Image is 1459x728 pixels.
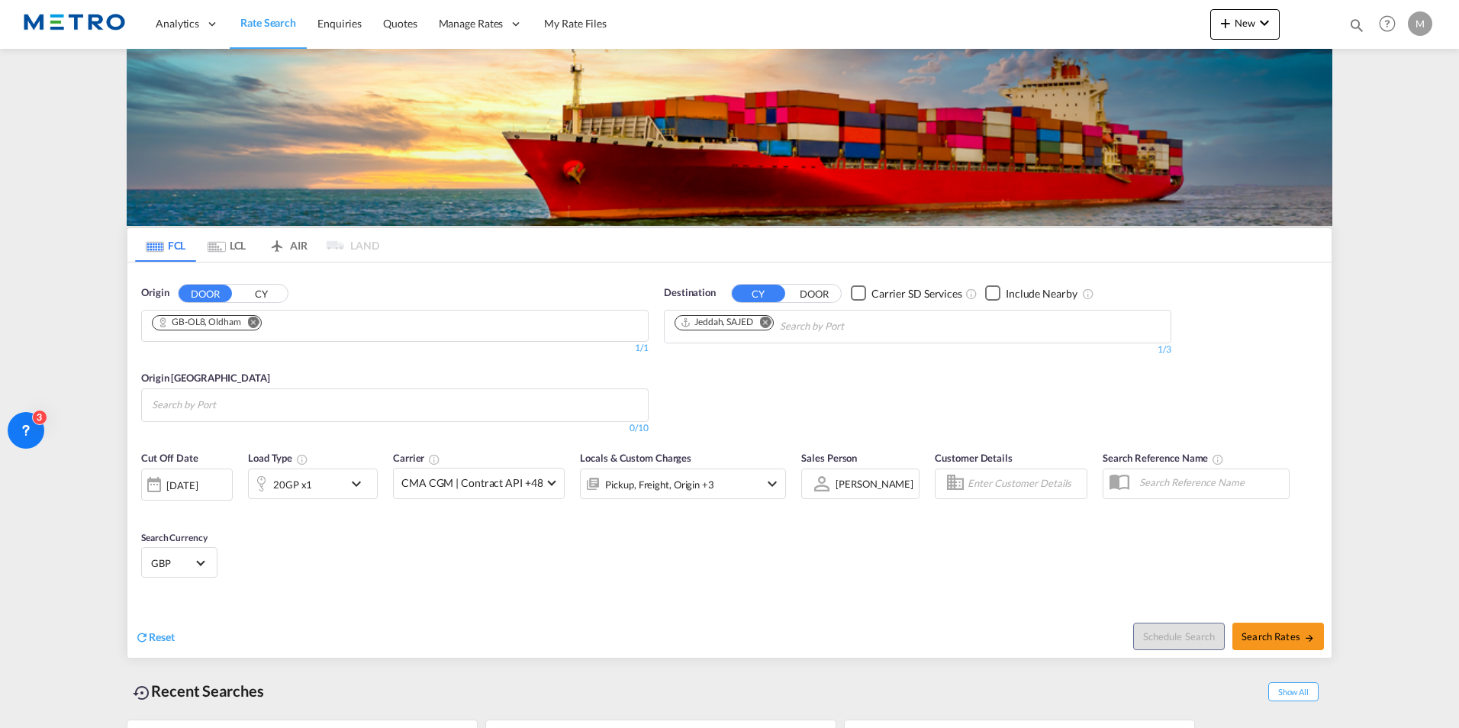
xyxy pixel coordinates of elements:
button: DOOR [787,285,841,302]
div: Include Nearby [1006,286,1077,301]
div: 1/1 [141,342,649,355]
md-select: Sales Person: Marcel Thomas [834,472,915,494]
div: icon-refreshReset [135,630,175,646]
md-icon: icon-information-outline [296,453,308,465]
span: Show All [1268,682,1319,701]
span: Quotes [383,17,417,30]
div: 1/3 [664,343,1171,356]
div: M [1408,11,1432,36]
span: Carrier [393,452,440,464]
div: Pickup Freight Origin Origin Custom Destination Factory Stuffing [605,474,713,495]
span: Origin [GEOGRAPHIC_DATA] [141,372,270,384]
md-chips-wrap: Chips container. Use arrow keys to select chips. [150,311,274,337]
div: Jeddah, SAJED [680,316,753,329]
md-icon: icon-chevron-down [347,475,373,493]
button: icon-plus 400-fgNewicon-chevron-down [1210,9,1280,40]
span: Search Currency [141,532,208,543]
div: Press delete to remove this chip. [157,316,244,329]
span: GBP [151,556,194,570]
span: Rate Search [240,16,296,29]
md-icon: icon-refresh [135,630,149,644]
div: icon-magnify [1348,17,1365,40]
md-tab-item: AIR [257,228,318,262]
div: [DATE] [166,478,198,492]
span: Help [1374,11,1400,37]
button: CY [732,285,785,302]
md-icon: The selected Trucker/Carrierwill be displayed in the rate results If the rates are from another f... [428,453,440,465]
md-icon: Your search will be saved by the below given name [1212,453,1224,465]
span: Manage Rates [439,16,504,31]
button: Search Ratesicon-arrow-right [1232,623,1324,650]
button: Remove [238,316,261,331]
button: Remove [750,316,773,331]
div: GB-OL8, Oldham [157,316,241,329]
span: Destination [664,285,716,301]
input: Enter Customer Details [968,472,1082,495]
md-icon: icon-magnify [1348,17,1365,34]
div: OriginDOOR CY Chips container. Use arrow keys to select chips.1/1Origin [GEOGRAPHIC_DATA] Chips c... [127,263,1332,659]
span: Load Type [248,452,308,464]
div: 20GP x1 [273,474,312,495]
div: Pickup Freight Origin Origin Custom Destination Factory Stuffingicon-chevron-down [580,469,786,499]
button: DOOR [179,285,232,302]
md-icon: icon-arrow-right [1304,633,1315,643]
md-icon: Unchecked: Ignores neighbouring ports when fetching rates.Checked : Includes neighbouring ports w... [1082,288,1094,300]
md-icon: Unchecked: Search for CY (Container Yard) services for all selected carriers.Checked : Search for... [965,288,977,300]
input: Search by Port [152,393,297,417]
span: My Rate Files [544,17,607,30]
span: CMA CGM | Contract API +48 [401,475,543,491]
md-icon: icon-plus 400-fg [1216,14,1235,32]
md-tab-item: FCL [135,228,196,262]
input: Chips input. [780,314,925,339]
button: CY [234,285,288,302]
md-datepicker: Select [141,498,153,519]
md-checkbox: Checkbox No Ink [985,285,1077,301]
div: Recent Searches [127,674,270,708]
md-chips-wrap: Chips container. Use arrow keys to select chips. [672,311,931,339]
span: Origin [141,285,169,301]
span: Analytics [156,16,199,31]
input: Search Reference Name [1132,471,1289,494]
span: Customer Details [935,452,1012,464]
span: Locals & Custom Charges [580,452,691,464]
span: Sales Person [801,452,857,464]
div: [DATE] [141,469,233,501]
div: [PERSON_NAME] [836,478,913,490]
md-chips-wrap: Chips container with autocompletion. Enter the text area, type text to search, and then use the u... [150,389,303,417]
md-tab-item: LCL [196,228,257,262]
span: Enquiries [317,17,362,30]
div: Help [1374,11,1408,38]
md-pagination-wrapper: Use the left and right arrow keys to navigate between tabs [135,228,379,262]
md-icon: icon-backup-restore [133,684,151,702]
span: Search Reference Name [1103,452,1224,464]
div: Press delete to remove this chip. [680,316,756,329]
span: New [1216,17,1274,29]
md-icon: icon-chevron-down [1255,14,1274,32]
span: Search Rates [1242,630,1315,643]
span: Cut Off Date [141,452,198,464]
div: Carrier SD Services [871,286,962,301]
button: Note: By default Schedule search will only considerorigin ports, destination ports and cut off da... [1133,623,1225,650]
md-select: Select Currency: £ GBPUnited Kingdom Pound [150,552,209,574]
img: 25181f208a6c11efa6aa1bf80d4cef53.png [23,7,126,41]
md-checkbox: Checkbox No Ink [851,285,962,301]
md-icon: icon-airplane [268,237,286,248]
span: Reset [149,630,175,643]
img: LCL+%26+FCL+BACKGROUND.png [127,49,1332,226]
div: 0/10 [630,422,649,435]
md-icon: icon-chevron-down [763,475,781,493]
div: 20GP x1icon-chevron-down [248,469,378,499]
